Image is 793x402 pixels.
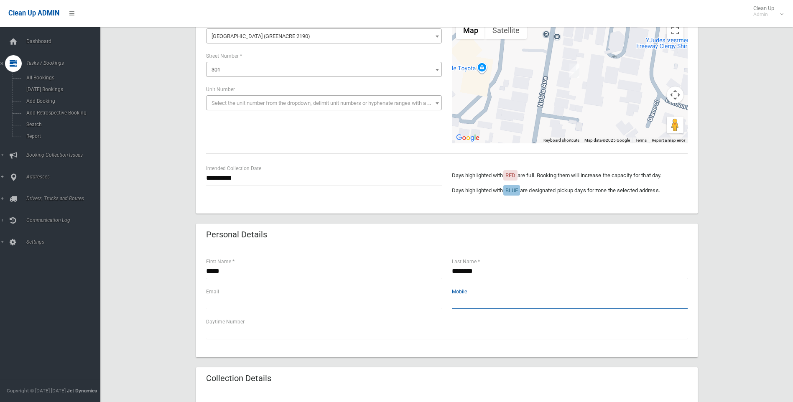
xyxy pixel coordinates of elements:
[667,87,683,103] button: Map camera controls
[212,100,445,106] span: Select the unit number from the dropdown, delimit unit numbers or hyphenate ranges with a comma
[452,186,688,196] p: Days highlighted with are designated pickup days for zone the selected address.
[24,38,107,44] span: Dashboard
[24,122,99,127] span: Search
[24,174,107,180] span: Addresses
[24,239,107,245] span: Settings
[206,28,442,43] span: Noble Avenue (GREENACRE 2190)
[7,388,66,394] span: Copyright © [DATE]-[DATE]
[208,64,440,76] span: 301
[67,388,97,394] strong: Jet Dynamics
[635,138,647,142] a: Terms (opens in new tab)
[543,137,579,143] button: Keyboard shortcuts
[505,187,518,193] span: BLUE
[24,152,107,158] span: Booking Collection Issues
[196,226,277,243] header: Personal Details
[24,196,107,201] span: Drivers, Trucks and Routes
[749,5,783,18] span: Clean Up
[24,98,99,104] span: Add Booking
[485,22,527,39] button: Show satellite imagery
[24,75,99,81] span: All Bookings
[454,132,482,143] a: Open this area in Google Maps (opens a new window)
[584,138,630,142] span: Map data ©2025 Google
[24,60,107,66] span: Tasks / Bookings
[24,217,107,223] span: Communication Log
[569,64,579,78] div: 301 Noble Avenue, GREENACRE NSW 2190
[652,138,685,142] a: Report a map error
[505,172,515,178] span: RED
[206,62,442,77] span: 301
[24,110,99,116] span: Add Retrospective Booking
[667,22,683,39] button: Toggle fullscreen view
[208,31,440,42] span: Noble Avenue (GREENACRE 2190)
[753,11,774,18] small: Admin
[667,117,683,133] button: Drag Pegman onto the map to open Street View
[24,133,99,139] span: Report
[24,87,99,92] span: [DATE] Bookings
[196,370,281,387] header: Collection Details
[212,66,220,73] span: 301
[454,132,482,143] img: Google
[452,170,688,181] p: Days highlighted with are full. Booking them will increase the capacity for that day.
[456,22,485,39] button: Show street map
[8,9,59,17] span: Clean Up ADMIN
